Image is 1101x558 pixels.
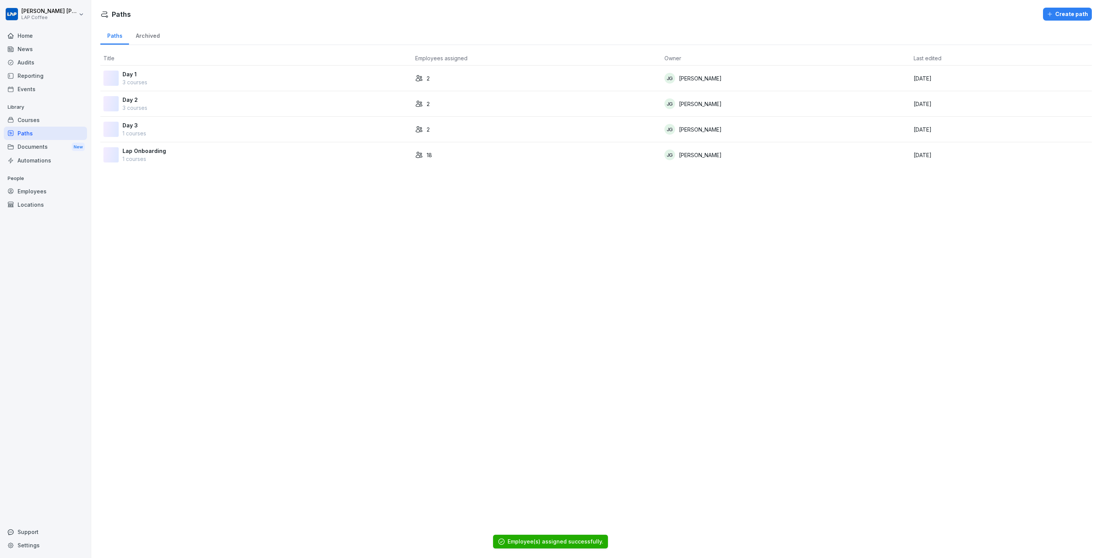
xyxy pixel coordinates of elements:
p: [DATE] [914,151,1089,159]
span: Title [103,55,114,61]
p: Day 1 [123,70,147,78]
p: 2 [427,74,430,82]
a: Paths [100,25,129,45]
p: 3 courses [123,78,147,86]
span: Owner [664,55,681,61]
div: Documents [4,140,87,154]
p: 1 courses [123,155,166,163]
p: 18 [427,151,432,159]
p: Day 2 [123,96,147,104]
p: [PERSON_NAME] [679,125,722,133]
p: LAP Coffee [21,15,77,20]
p: Day 3 [123,121,146,129]
span: Last edited [914,55,941,61]
p: Lap Onboarding [123,147,166,155]
p: [DATE] [914,125,1089,133]
h1: Paths [112,9,131,19]
a: Employees [4,185,87,198]
p: [PERSON_NAME] [PERSON_NAME] [21,8,77,14]
div: JG [664,124,675,135]
span: Employees assigned [415,55,467,61]
a: Home [4,29,87,42]
a: News [4,42,87,56]
p: Library [4,101,87,113]
div: Create path [1047,10,1088,18]
p: People [4,172,87,185]
a: Courses [4,113,87,127]
a: Events [4,82,87,96]
a: DocumentsNew [4,140,87,154]
p: 1 courses [123,129,146,137]
button: Create path [1043,8,1092,21]
a: Automations [4,154,87,167]
div: New [72,143,85,151]
a: Settings [4,539,87,552]
p: [PERSON_NAME] [679,151,722,159]
p: 3 courses [123,104,147,112]
p: [PERSON_NAME] [679,100,722,108]
p: [PERSON_NAME] [679,74,722,82]
a: Audits [4,56,87,69]
p: [DATE] [914,100,1089,108]
p: 2 [427,100,430,108]
div: JG [664,150,675,160]
a: Locations [4,198,87,211]
div: Employee(s) assigned successfully. [508,538,603,545]
div: JG [664,98,675,109]
div: JG [664,73,675,84]
a: Paths [4,127,87,140]
div: Support [4,525,87,539]
p: 2 [427,125,430,133]
a: Reporting [4,69,87,82]
p: [DATE] [914,74,1089,82]
a: Archived [129,25,166,45]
